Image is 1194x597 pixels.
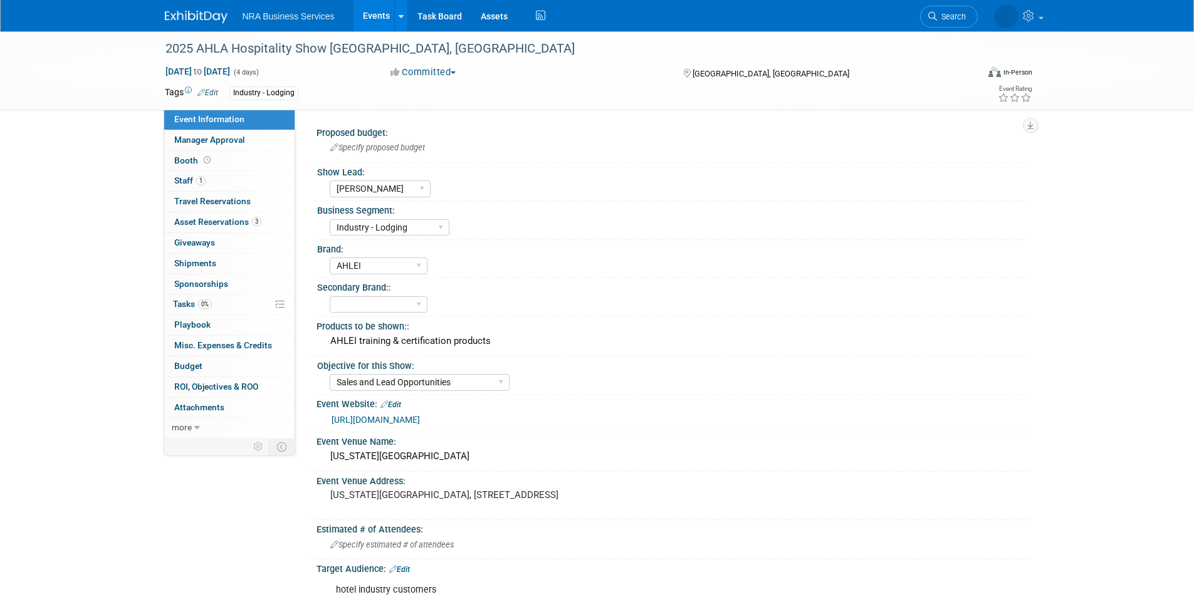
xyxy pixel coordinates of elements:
[164,130,295,150] a: Manager Approval
[164,233,295,253] a: Giveaways
[173,299,212,309] span: Tasks
[164,418,295,438] a: more
[317,240,1024,256] div: Brand:
[380,400,401,409] a: Edit
[389,565,410,574] a: Edit
[172,422,192,432] span: more
[332,415,420,425] a: [URL][DOMAIN_NAME]
[317,317,1030,333] div: Products to be shown::
[196,176,206,185] span: 1
[1003,68,1032,77] div: In-Person
[252,217,261,226] span: 3
[164,151,295,171] a: Booth
[904,65,1033,84] div: Event Format
[317,356,1024,372] div: Objective for this Show:
[198,299,212,309] span: 0%
[174,382,258,392] span: ROI, Objectives & ROO
[317,432,1030,448] div: Event Venue Name:
[317,201,1024,217] div: Business Segment:
[164,315,295,335] a: Playbook
[164,356,295,376] a: Budget
[269,439,295,455] td: Toggle Event Tabs
[693,69,849,78] span: [GEOGRAPHIC_DATA], [GEOGRAPHIC_DATA]
[317,278,1024,294] div: Secondary Brand::
[233,68,259,76] span: (4 days)
[164,294,295,314] a: Tasks0%
[326,447,1020,466] div: [US_STATE][GEOGRAPHIC_DATA]
[164,110,295,130] a: Event Information
[201,155,213,165] span: Booth not reserved yet
[937,12,966,21] span: Search
[994,4,1018,28] img: Scott Anderson
[317,472,1030,487] div: Event Venue Address:
[164,336,295,356] a: Misc. Expenses & Credits
[330,489,600,501] pre: [US_STATE][GEOGRAPHIC_DATA], [STREET_ADDRESS]
[161,38,959,60] div: 2025 AHLA Hospitality Show [GEOGRAPHIC_DATA], [GEOGRAPHIC_DATA]
[174,135,245,145] span: Manager Approval
[317,123,1030,139] div: Proposed budget:
[192,66,204,76] span: to
[174,279,228,289] span: Sponsorships
[174,319,211,330] span: Playbook
[164,377,295,397] a: ROI, Objectives & ROO
[248,439,270,455] td: Personalize Event Tab Strip
[174,237,215,247] span: Giveaways
[174,402,224,412] span: Attachments
[330,540,454,549] span: Specify estimated # of attendees
[174,340,272,350] span: Misc. Expenses & Credits
[164,192,295,212] a: Travel Reservations
[164,171,295,191] a: Staff1
[174,258,216,268] span: Shipments
[386,66,461,79] button: Committed
[174,196,251,206] span: Travel Reservations
[998,86,1032,92] div: Event Rating
[174,155,213,165] span: Booth
[165,66,231,77] span: [DATE] [DATE]
[164,274,295,294] a: Sponsorships
[164,398,295,418] a: Attachments
[920,6,978,28] a: Search
[988,67,1001,77] img: Format-Inperson.png
[317,395,1030,411] div: Event Website:
[229,86,298,100] div: Industry - Lodging
[164,212,295,232] a: Asset Reservations3
[317,163,1024,179] div: Show Lead:
[164,254,295,274] a: Shipments
[317,559,1030,576] div: Target Audience:
[174,217,261,227] span: Asset Reservations
[243,11,335,21] span: NRA Business Services
[165,11,228,23] img: ExhibitDay
[317,520,1030,536] div: Estimated # of Attendees:
[326,331,1020,351] div: AHLEI training & certification products
[330,143,425,152] span: Specify proposed budget
[174,175,206,185] span: Staff
[197,88,218,97] a: Edit
[174,114,244,124] span: Event Information
[165,86,218,100] td: Tags
[174,361,202,371] span: Budget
